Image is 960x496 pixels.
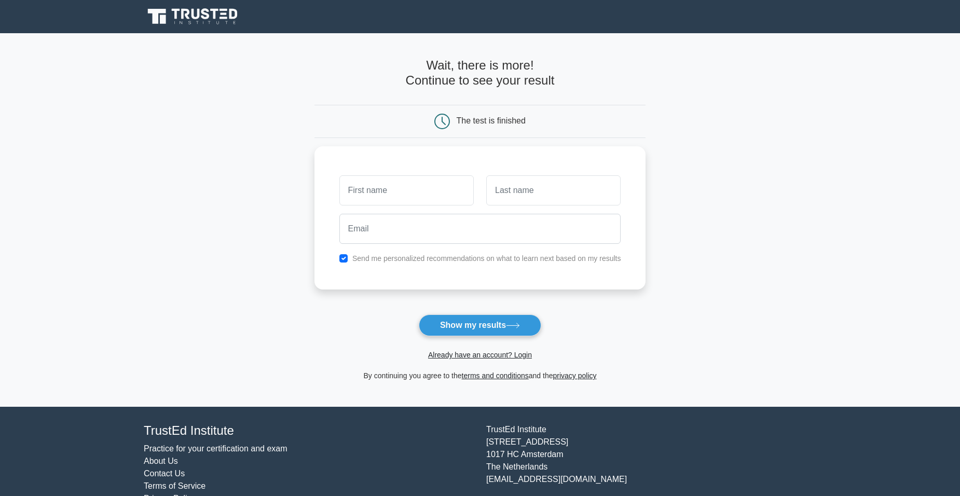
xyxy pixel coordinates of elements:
div: The test is finished [457,116,526,125]
a: privacy policy [553,371,597,380]
a: Practice for your certification and exam [144,444,287,453]
input: Email [339,214,621,244]
a: Already have an account? Login [428,351,532,359]
a: Contact Us [144,469,185,478]
div: By continuing you agree to the and the [308,369,652,382]
a: terms and conditions [462,371,529,380]
a: About Us [144,457,178,465]
button: Show my results [419,314,541,336]
input: First name [339,175,474,205]
a: Terms of Service [144,481,205,490]
h4: TrustEd Institute [144,423,474,438]
input: Last name [486,175,621,205]
h4: Wait, there is more! Continue to see your result [314,58,646,88]
label: Send me personalized recommendations on what to learn next based on my results [352,254,621,263]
